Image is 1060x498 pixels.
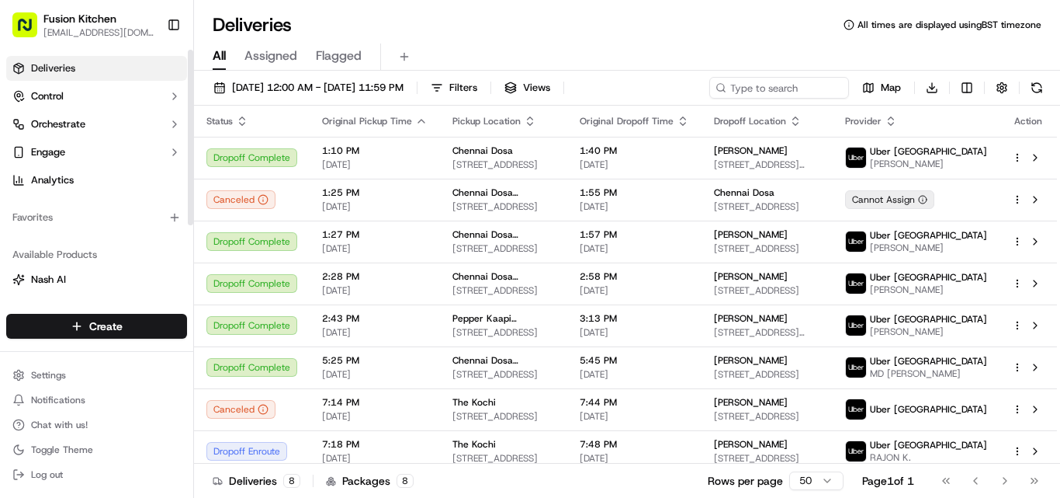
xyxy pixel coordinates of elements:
a: Fleet [12,301,181,315]
span: [DATE] [580,452,689,465]
button: Create [6,314,187,339]
span: Map [881,81,901,95]
span: Uber [GEOGRAPHIC_DATA] [870,403,987,416]
span: Uber [GEOGRAPHIC_DATA] [870,229,987,242]
span: 7:44 PM [580,396,689,409]
span: [STREET_ADDRESS] [714,284,820,297]
h1: Deliveries [213,12,292,37]
button: Control [6,84,187,109]
span: Settings [31,369,66,381]
div: Page 1 of 1 [862,473,914,489]
button: Notifications [6,389,187,411]
button: Log out [6,464,187,486]
span: Original Pickup Time [322,115,412,127]
span: Filters [449,81,477,95]
img: uber-new-logo.jpeg [846,441,866,461]
span: [DATE] [322,452,428,465]
span: [DATE] [580,284,689,297]
span: [DATE] [322,200,428,213]
span: Pepper Kaapi Restaurant [452,312,555,325]
span: Provider [845,115,882,127]
span: [STREET_ADDRESS] [452,158,555,171]
button: Cannot Assign [845,190,934,209]
span: [DATE] [322,326,428,339]
span: All [213,47,226,65]
p: Rows per page [708,473,783,489]
img: uber-new-logo.jpeg [846,399,866,420]
img: uber-new-logo.jpeg [846,273,866,294]
span: [STREET_ADDRESS] [452,368,555,381]
span: [PERSON_NAME] [714,270,788,283]
span: [STREET_ADDRESS] [714,368,820,381]
span: 7:18 PM [322,438,428,451]
img: uber-new-logo.jpeg [846,148,866,168]
span: 7:14 PM [322,396,428,409]
button: Fusion Kitchen[EMAIL_ADDRESS][DOMAIN_NAME] [6,6,161,44]
span: [PERSON_NAME] [714,438,788,451]
span: 1:27 PM [322,228,428,241]
span: [DATE] [322,368,428,381]
a: Deliveries [6,56,187,81]
span: Log out [31,468,63,481]
span: Chennai Dosa [GEOGRAPHIC_DATA] [452,270,555,283]
input: Type to search [709,77,849,99]
button: Filters [424,77,484,99]
span: 2:28 PM [322,270,428,283]
span: 1:10 PM [322,145,428,157]
span: 7:48 PM [580,438,689,451]
button: Nash AI [6,267,187,292]
span: [STREET_ADDRESS] [452,452,555,465]
span: Flagged [316,47,362,65]
span: Orchestrate [31,117,85,131]
button: Settings [6,364,187,386]
span: Chennai Dosa [GEOGRAPHIC_DATA] [452,186,555,199]
div: Canceled [206,190,275,209]
span: [DATE] [580,200,689,213]
span: Status [206,115,233,127]
span: [PERSON_NAME] [870,158,987,170]
div: 8 [283,474,300,488]
span: 1:57 PM [580,228,689,241]
span: [PERSON_NAME] [714,228,788,241]
span: 1:40 PM [580,145,689,157]
button: Canceled [206,400,275,419]
button: Map [855,77,908,99]
span: Notifications [31,394,85,406]
button: [DATE] 12:00 AM - [DATE] 11:59 PM [206,77,410,99]
a: Analytics [6,168,187,193]
span: [DATE] [322,242,428,255]
button: Refresh [1026,77,1048,99]
span: [STREET_ADDRESS][PERSON_NAME][PERSON_NAME] [714,158,820,171]
div: Deliveries [213,473,300,489]
span: Fusion Kitchen [43,11,116,26]
span: 2:43 PM [322,312,428,325]
span: Original Dropoff Time [580,115,674,127]
span: [PERSON_NAME] [714,354,788,367]
span: Uber [GEOGRAPHIC_DATA] [870,355,987,367]
span: 5:45 PM [580,354,689,367]
span: [PERSON_NAME] [870,242,987,254]
button: [EMAIL_ADDRESS][DOMAIN_NAME] [43,26,154,39]
span: Chennai Dosa [GEOGRAPHIC_DATA] I [452,228,555,241]
span: RAJON K. [870,451,987,464]
button: Orchestrate [6,112,187,137]
span: Control [31,89,64,103]
span: Uber [GEOGRAPHIC_DATA] [870,271,987,284]
button: Fleet [6,295,187,320]
span: [PERSON_NAME] [714,312,788,325]
span: 1:55 PM [580,186,689,199]
span: [STREET_ADDRESS] [452,326,555,339]
span: Uber [GEOGRAPHIC_DATA] [870,145,987,158]
span: Chat with us! [31,419,88,431]
div: Available Products [6,242,187,267]
span: Engage [31,145,65,159]
span: Deliveries [31,61,75,75]
span: Chennai Dosa [GEOGRAPHIC_DATA] [452,354,555,367]
span: Chennai Dosa [452,145,513,157]
span: Views [523,81,550,95]
span: [DATE] [580,242,689,255]
span: [STREET_ADDRESS] [452,200,555,213]
span: [DATE] [322,158,428,171]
